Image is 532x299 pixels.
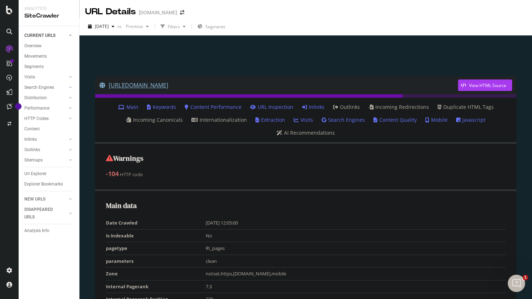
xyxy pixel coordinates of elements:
[139,9,177,16] div: [DOMAIN_NAME]
[333,103,360,111] a: Outlinks
[24,227,74,235] a: Analysis Info
[438,103,494,111] a: Duplicate HTML Tags
[24,94,47,102] div: Distribution
[24,73,35,81] div: Visits
[126,116,183,124] a: Incoming Canonicals
[95,23,109,29] span: 2025 Sep. 4th
[302,103,324,111] a: Inlinks
[106,169,506,179] div: HTTP code
[206,217,506,229] td: [DATE] 12:05:00
[195,21,228,32] button: Segments
[106,217,206,229] td: Date Crawled
[206,229,506,242] td: No
[123,21,152,32] button: Previous
[106,169,119,178] strong: -104
[24,146,40,154] div: Outlinks
[24,32,67,39] a: CURRENT URLS
[24,32,55,39] div: CURRENT URLS
[180,10,184,15] div: arrow-right-arrow-left
[425,116,448,124] a: Mobile
[106,242,206,255] td: pagetype
[322,116,365,124] a: Search Engines
[24,115,67,122] a: HTTP Codes
[24,42,42,50] div: Overview
[206,267,506,280] td: notset,https,[DOMAIN_NAME],mobile
[24,73,67,81] a: Visits
[24,196,67,203] a: NEW URLS
[24,146,67,154] a: Outlinks
[24,196,45,203] div: NEW URLS
[24,170,47,178] div: Url Explorer
[24,63,74,71] a: Segments
[24,105,49,112] div: Performance
[24,136,37,143] div: Inlinks
[15,103,21,110] div: Tooltip anchor
[250,103,293,111] a: URL Inspection
[255,116,285,124] a: Extraction
[24,206,67,221] a: DISAPPEARED URLS
[106,267,206,280] td: Zone
[106,280,206,293] td: Internal Pagerank
[106,255,206,267] td: parameters
[191,116,247,124] a: Internationalization
[24,94,67,102] a: Distribution
[369,103,429,111] a: Incoming Redirections
[24,156,67,164] a: Sitemaps
[24,84,54,91] div: Search Engines
[117,23,123,29] span: vs
[106,229,206,242] td: Is Indexable
[24,42,74,50] a: Overview
[24,6,73,12] div: Analytics
[85,6,136,18] div: URL Details
[508,275,525,292] iframe: Intercom live chat
[206,242,506,255] td: RI_pages
[185,103,241,111] a: Content Performance
[24,180,74,188] a: Explorer Bookmarks
[24,125,40,133] div: Content
[24,156,43,164] div: Sitemaps
[374,116,417,124] a: Content Quality
[205,24,225,30] span: Segments
[456,116,485,124] a: Javascript
[24,125,74,133] a: Content
[99,76,458,94] a: [URL][DOMAIN_NAME]
[24,227,49,235] div: Analysis Info
[118,103,138,111] a: Main
[24,84,67,91] a: Search Engines
[24,53,74,60] a: Movements
[24,136,67,143] a: Inlinks
[277,129,335,136] a: AI Recommendations
[24,105,67,112] a: Performance
[24,53,47,60] div: Movements
[522,275,528,280] span: 1
[24,206,60,221] div: DISAPPEARED URLS
[85,21,117,32] button: [DATE]
[106,154,506,162] h2: Warnings
[469,82,506,88] div: View HTML Source
[147,103,176,111] a: Keywords
[458,79,512,91] button: View HTML Source
[158,21,189,32] button: Filters
[168,24,180,30] div: Filters
[206,280,506,293] td: 7.3
[24,63,44,71] div: Segments
[106,202,506,209] h2: Main data
[294,116,313,124] a: Visits
[24,180,63,188] div: Explorer Bookmarks
[24,115,49,122] div: HTTP Codes
[123,23,143,29] span: Previous
[24,170,74,178] a: Url Explorer
[206,255,506,267] td: clean
[24,12,73,20] div: SiteCrawler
